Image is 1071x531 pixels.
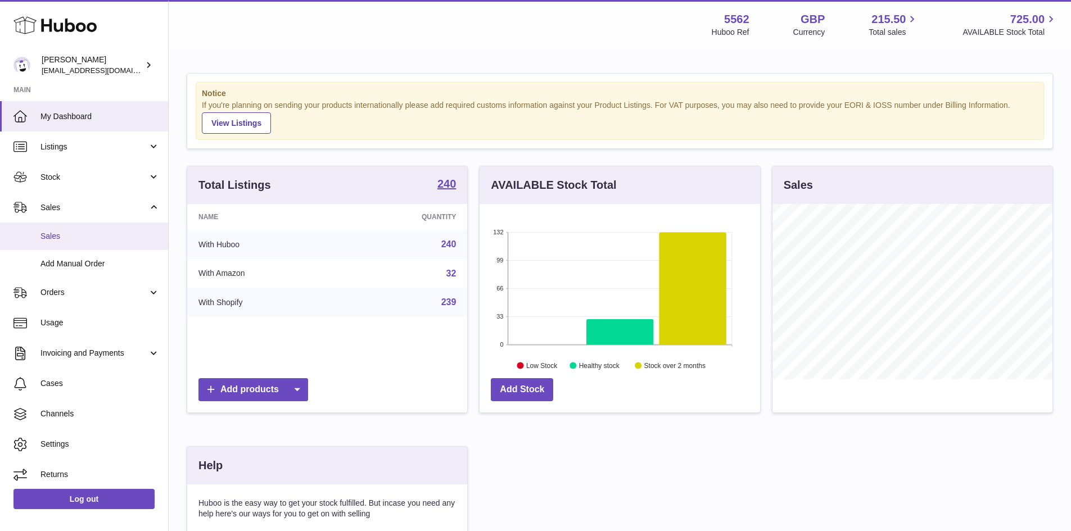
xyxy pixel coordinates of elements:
[13,489,155,509] a: Log out
[187,230,341,259] td: With Huboo
[187,204,341,230] th: Name
[187,259,341,288] td: With Amazon
[441,239,457,249] a: 240
[1010,12,1045,27] span: 725.00
[497,285,504,292] text: 66
[962,27,1058,38] span: AVAILABLE Stock Total
[40,287,148,298] span: Orders
[869,12,919,38] a: 215.50 Total sales
[500,341,504,348] text: 0
[40,439,160,450] span: Settings
[801,12,825,27] strong: GBP
[40,469,160,480] span: Returns
[40,231,160,242] span: Sales
[198,378,308,401] a: Add products
[712,27,749,38] div: Huboo Ref
[198,178,271,193] h3: Total Listings
[40,202,148,213] span: Sales
[13,57,30,74] img: internalAdmin-5562@internal.huboo.com
[202,88,1038,99] strong: Notice
[644,361,706,369] text: Stock over 2 months
[497,313,504,320] text: 33
[962,12,1058,38] a: 725.00 AVAILABLE Stock Total
[437,178,456,189] strong: 240
[526,361,558,369] text: Low Stock
[441,297,457,307] a: 239
[579,361,620,369] text: Healthy stock
[40,142,148,152] span: Listings
[202,100,1038,134] div: If you're planning on sending your products internationally please add required customs informati...
[202,112,271,134] a: View Listings
[446,269,457,278] a: 32
[40,172,148,183] span: Stock
[42,66,165,75] span: [EMAIL_ADDRESS][DOMAIN_NAME]
[724,12,749,27] strong: 5562
[491,178,616,193] h3: AVAILABLE Stock Total
[40,258,160,269] span: Add Manual Order
[497,257,504,264] text: 99
[40,111,160,122] span: My Dashboard
[437,178,456,192] a: 240
[42,55,143,76] div: [PERSON_NAME]
[198,498,456,519] p: Huboo is the easy way to get your stock fulfilled. But incase you need any help here's our ways f...
[40,409,160,419] span: Channels
[187,288,341,317] td: With Shopify
[40,348,148,358] span: Invoicing and Payments
[493,229,503,235] text: 132
[793,27,825,38] div: Currency
[40,317,160,328] span: Usage
[869,27,919,38] span: Total sales
[491,378,553,401] a: Add Stock
[198,458,223,473] h3: Help
[784,178,813,193] h3: Sales
[40,378,160,389] span: Cases
[341,204,468,230] th: Quantity
[871,12,906,27] span: 215.50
